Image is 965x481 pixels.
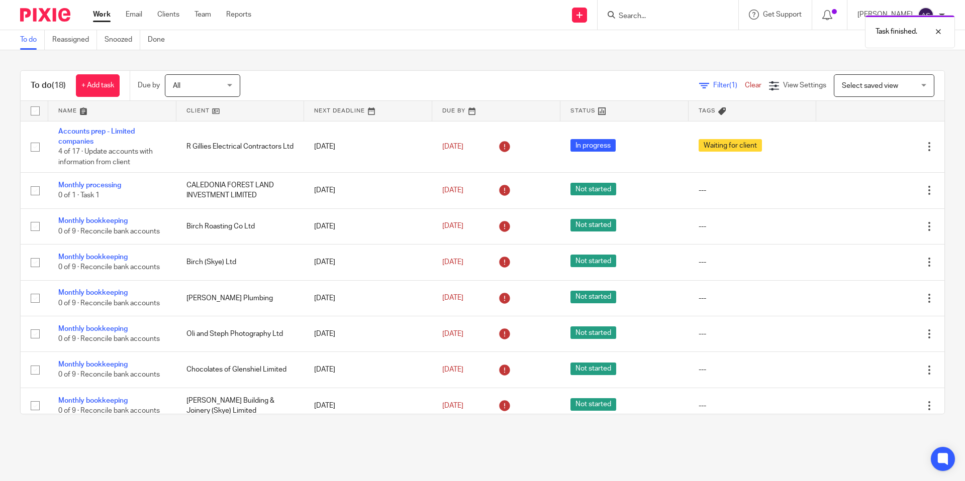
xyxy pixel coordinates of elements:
[570,183,616,195] span: Not started
[570,326,616,339] span: Not started
[176,121,305,173] td: R Gillies Electrical Contractors Ltd
[304,208,432,244] td: [DATE]
[93,10,111,20] a: Work
[304,245,432,280] td: [DATE]
[304,316,432,351] td: [DATE]
[52,30,97,50] a: Reassigned
[58,254,128,261] a: Monthly bookkeeping
[226,10,251,20] a: Reports
[570,291,616,303] span: Not started
[570,398,616,411] span: Not started
[58,148,153,166] span: 4 of 17 · Update accounts with information from client
[176,173,305,208] td: CALEDONIA FOREST LAND INVESTMENT LIMITED
[713,82,745,89] span: Filter
[176,352,305,388] td: Chocolates of Glenshiel Limited
[20,8,70,22] img: Pixie
[442,143,463,150] span: [DATE]
[157,10,179,20] a: Clients
[442,330,463,337] span: [DATE]
[304,352,432,388] td: [DATE]
[58,397,128,404] a: Monthly bookkeeping
[58,182,121,189] a: Monthly processing
[76,74,120,97] a: + Add task
[304,173,432,208] td: [DATE]
[699,108,716,113] span: Tags
[176,388,305,423] td: [PERSON_NAME] Building & Joinery (Skye) Limited
[442,187,463,194] span: [DATE]
[699,365,807,375] div: ---
[176,280,305,316] td: [PERSON_NAME] Plumbing
[176,245,305,280] td: Birch (Skye) Ltd
[176,316,305,351] td: Oli and Steph Photography Ltd
[783,82,826,89] span: View Settings
[58,217,128,224] a: Monthly bookkeeping
[58,264,160,271] span: 0 of 9 · Reconcile bank accounts
[918,7,934,23] img: svg%3E
[570,219,616,231] span: Not started
[304,280,432,316] td: [DATE]
[31,80,66,91] h1: To do
[58,407,160,414] span: 0 of 9 · Reconcile bank accounts
[304,388,432,423] td: [DATE]
[138,80,160,90] p: Due by
[58,372,160,379] span: 0 of 9 · Reconcile bank accounts
[442,402,463,409] span: [DATE]
[148,30,172,50] a: Done
[58,289,128,296] a: Monthly bookkeeping
[442,366,463,373] span: [DATE]
[442,223,463,230] span: [DATE]
[570,139,616,152] span: In progress
[876,27,917,37] p: Task finished.
[442,295,463,302] span: [DATE]
[570,363,616,375] span: Not started
[699,293,807,303] div: ---
[699,329,807,339] div: ---
[173,82,180,89] span: All
[195,10,211,20] a: Team
[699,401,807,411] div: ---
[699,221,807,231] div: ---
[58,128,135,145] a: Accounts prep - Limited companies
[442,259,463,266] span: [DATE]
[745,82,761,89] a: Clear
[58,335,160,342] span: 0 of 9 · Reconcile bank accounts
[699,139,762,152] span: Waiting for client
[699,185,807,195] div: ---
[570,255,616,267] span: Not started
[729,82,737,89] span: (1)
[20,30,45,50] a: To do
[176,208,305,244] td: Birch Roasting Co Ltd
[126,10,142,20] a: Email
[52,81,66,89] span: (18)
[58,325,128,332] a: Monthly bookkeeping
[58,361,128,368] a: Monthly bookkeeping
[58,192,100,199] span: 0 of 1 · Task 1
[304,121,432,173] td: [DATE]
[58,300,160,307] span: 0 of 9 · Reconcile bank accounts
[699,257,807,267] div: ---
[842,82,898,89] span: Select saved view
[105,30,140,50] a: Snoozed
[58,228,160,235] span: 0 of 9 · Reconcile bank accounts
